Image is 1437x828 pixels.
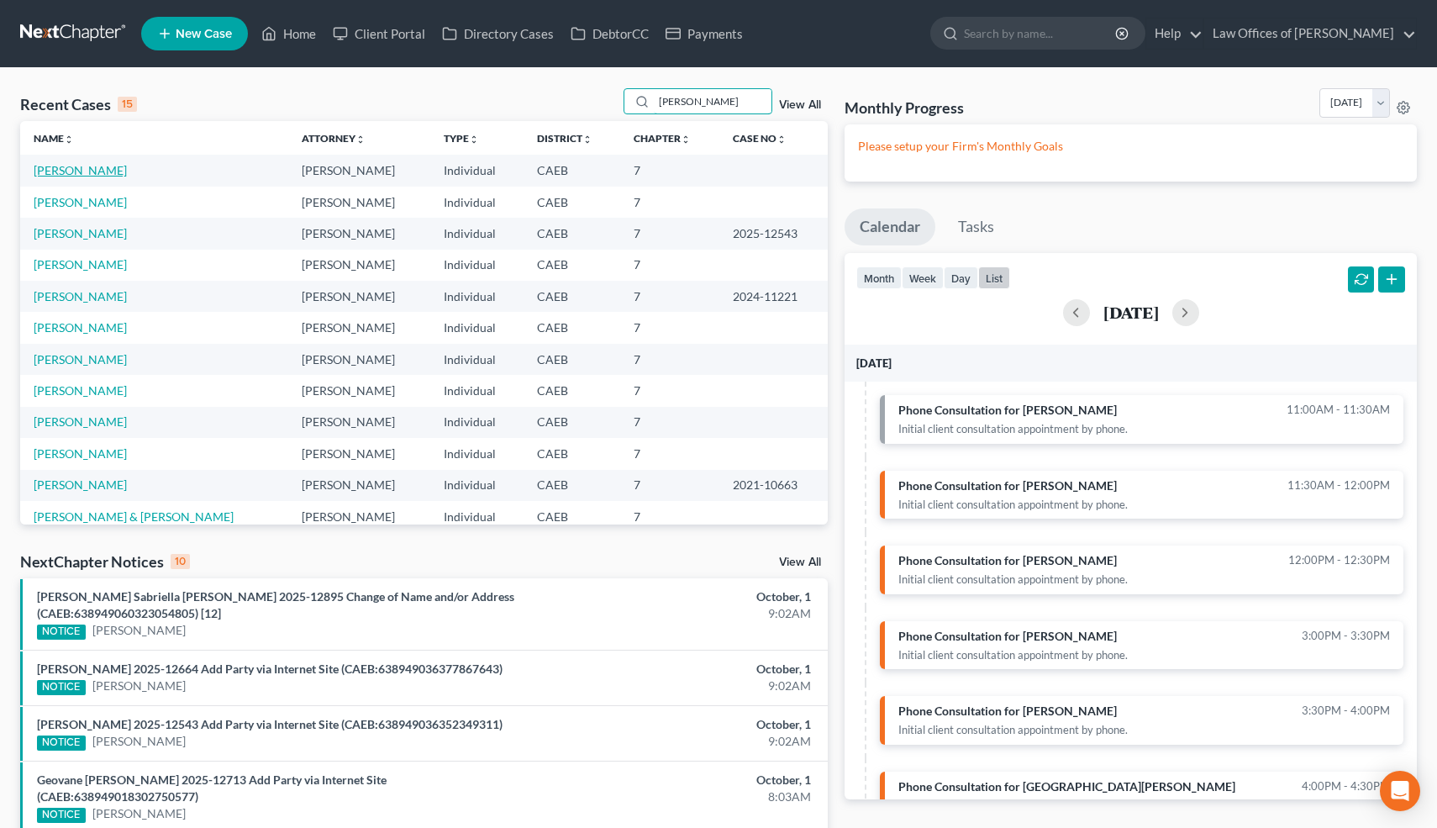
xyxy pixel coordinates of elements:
[620,375,719,406] td: 7
[37,773,387,804] a: Geovane [PERSON_NAME] 2025-12713 Add Party via Internet Site (CAEB:638949018302750577)
[524,250,621,281] td: CAEB
[681,134,691,145] i: unfold_more
[524,187,621,218] td: CAEB
[430,281,524,312] td: Individual
[564,788,811,805] div: 8:03AM
[944,266,978,289] button: day
[1287,402,1390,418] span: 11:00am - 11:30am
[898,497,1390,513] div: Initial client consultation appointment by phone.
[430,501,524,532] td: Individual
[564,588,811,605] div: October, 1
[37,662,503,676] a: [PERSON_NAME] 2025-12664 Add Party via Internet Site (CAEB:638949036377867643)
[898,647,1390,663] div: Initial client consultation appointment by phone.
[654,89,771,113] input: Search by name...
[537,132,592,145] a: Districtunfold_more
[37,680,86,695] div: NOTICE
[430,375,524,406] td: Individual
[34,163,127,177] a: [PERSON_NAME]
[430,344,524,375] td: Individual
[430,438,524,469] td: Individual
[524,438,621,469] td: CAEB
[902,266,944,289] button: week
[288,218,430,249] td: [PERSON_NAME]
[880,546,1403,594] a: Phone Consultation for [PERSON_NAME]
[978,266,1010,289] button: list
[34,226,127,240] a: [PERSON_NAME]
[469,134,479,145] i: unfold_more
[779,556,821,568] a: View All
[92,805,186,822] a: [PERSON_NAME]
[564,733,811,750] div: 9:02AM
[779,99,821,111] a: View All
[34,289,127,303] a: [PERSON_NAME]
[898,572,1390,588] div: Initial client consultation appointment by phone.
[1103,303,1159,321] h2: [DATE]
[845,208,935,245] a: Calendar
[37,717,503,731] a: [PERSON_NAME] 2025-12543 Add Party via Internet Site (CAEB:638949036352349311)
[288,155,430,186] td: [PERSON_NAME]
[719,218,828,249] td: 2025-12543
[176,28,232,40] span: New Case
[524,344,621,375] td: CAEB
[288,438,430,469] td: [PERSON_NAME]
[20,551,190,572] div: NextChapter Notices
[288,344,430,375] td: [PERSON_NAME]
[118,97,137,112] div: 15
[898,798,1390,814] div: Initial client consultation appointment by phone.
[34,352,127,367] a: [PERSON_NAME]
[524,312,621,343] td: CAEB
[171,554,190,569] div: 10
[719,470,828,501] td: 2021-10663
[964,18,1118,49] input: Search by name...
[562,18,657,49] a: DebtorCC
[37,589,514,620] a: [PERSON_NAME] Sabriella [PERSON_NAME] 2025-12895 Change of Name and/or Address (CAEB:638949060323...
[288,375,430,406] td: [PERSON_NAME]
[620,218,719,249] td: 7
[856,266,902,289] button: month
[1302,628,1390,644] span: 3:00pm - 3:30pm
[858,138,1403,155] p: Please setup your Firm's Monthly Goals
[620,501,719,532] td: 7
[880,621,1403,670] a: Phone Consultation for [PERSON_NAME]
[20,94,137,114] div: Recent Cases
[845,98,964,118] h3: Monthly Progress
[620,470,719,501] td: 7
[1302,778,1390,794] span: 4:00pm - 4:30pm
[564,605,811,622] div: 9:02AM
[324,18,434,49] a: Client Portal
[620,187,719,218] td: 7
[582,134,592,145] i: unfold_more
[1288,552,1390,568] span: 12:00pm - 12:30pm
[34,257,127,272] a: [PERSON_NAME]
[37,736,86,751] div: NOTICE
[288,312,430,343] td: [PERSON_NAME]
[564,772,811,788] div: October, 1
[898,722,1390,738] div: Initial client consultation appointment by phone.
[444,132,479,145] a: Typeunfold_more
[34,414,127,429] a: [PERSON_NAME]
[524,470,621,501] td: CAEB
[524,375,621,406] td: CAEB
[1380,771,1420,811] div: Open Intercom Messenger
[253,18,324,49] a: Home
[92,678,186,694] a: [PERSON_NAME]
[64,134,74,145] i: unfold_more
[302,132,366,145] a: Attorneyunfold_more
[620,281,719,312] td: 7
[524,501,621,532] td: CAEB
[524,218,621,249] td: CAEB
[430,218,524,249] td: Individual
[37,808,86,823] div: NOTICE
[620,344,719,375] td: 7
[34,320,127,335] a: [PERSON_NAME]
[620,312,719,343] td: 7
[620,407,719,438] td: 7
[880,395,1403,444] a: Phone Consultation for [PERSON_NAME]
[355,134,366,145] i: unfold_more
[430,312,524,343] td: Individual
[634,132,691,145] a: Chapterunfold_more
[1146,18,1203,49] a: Help
[564,716,811,733] div: October, 1
[434,18,562,49] a: Directory Cases
[288,250,430,281] td: [PERSON_NAME]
